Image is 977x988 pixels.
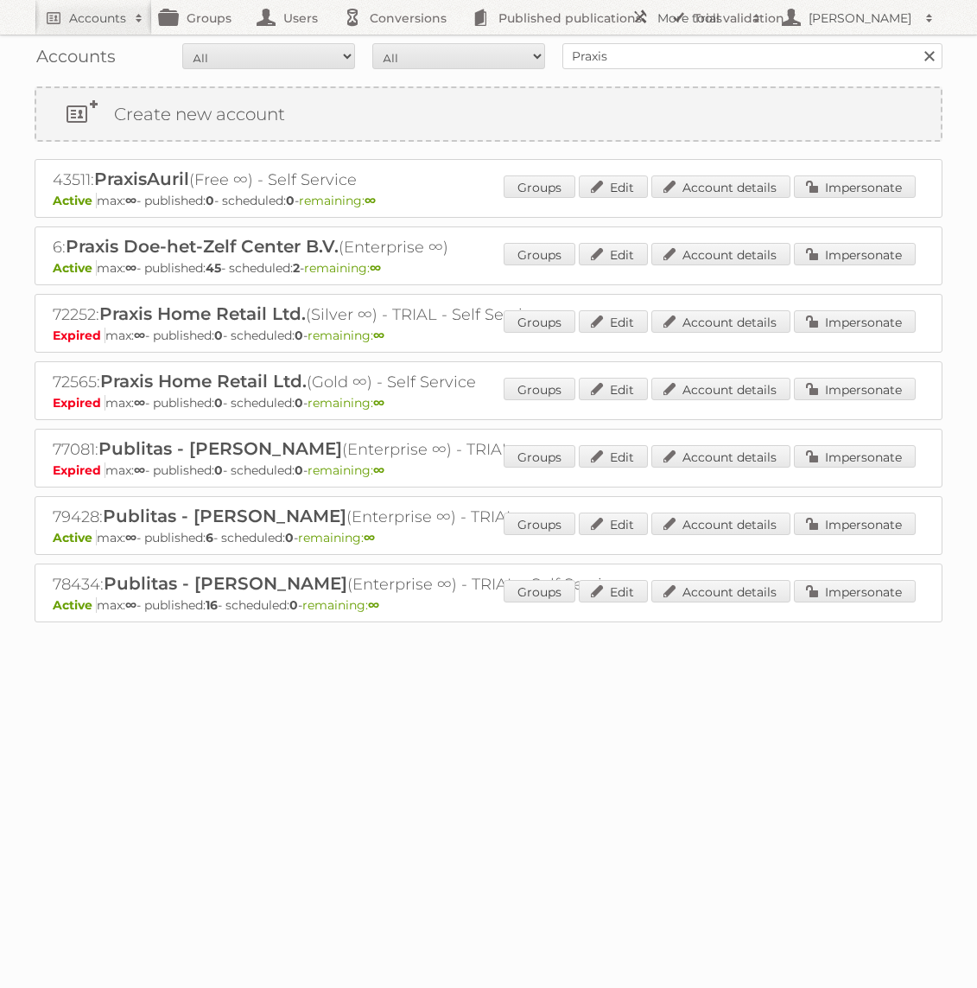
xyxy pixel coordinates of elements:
strong: ∞ [373,462,384,478]
a: Account details [651,243,790,265]
strong: 0 [286,193,295,208]
a: Groups [504,445,575,468]
h2: More tools [657,10,744,27]
p: max: - published: - scheduled: - [53,260,924,276]
strong: 0 [295,328,303,343]
strong: 2 [293,260,300,276]
a: Edit [579,175,648,198]
strong: 0 [295,462,303,478]
h2: Accounts [69,10,126,27]
h2: 72565: (Gold ∞) - Self Service [53,371,657,393]
strong: ∞ [125,530,136,545]
strong: 6 [206,530,213,545]
p: max: - published: - scheduled: - [53,328,924,343]
a: Impersonate [794,445,916,468]
a: Impersonate [794,580,916,602]
span: remaining: [308,328,384,343]
a: Groups [504,580,575,602]
span: Active [53,597,97,613]
a: Create new account [36,88,941,140]
strong: 0 [206,193,214,208]
a: Edit [579,243,648,265]
h2: 77081: (Enterprise ∞) - TRIAL [53,438,657,461]
strong: 16 [206,597,218,613]
span: Publitas - [PERSON_NAME] [98,438,342,459]
a: Account details [651,310,790,333]
a: Edit [579,310,648,333]
a: Account details [651,445,790,468]
strong: 0 [214,395,223,411]
span: remaining: [298,530,375,545]
strong: 0 [214,328,223,343]
span: PraxisAuril [94,169,189,189]
a: Account details [651,175,790,198]
strong: 45 [206,260,221,276]
p: max: - published: - scheduled: - [53,530,924,545]
a: Groups [504,310,575,333]
a: Edit [579,445,648,468]
a: Edit [579,378,648,400]
strong: ∞ [125,193,136,208]
strong: ∞ [373,395,384,411]
span: remaining: [304,260,381,276]
span: remaining: [308,395,384,411]
strong: 0 [214,462,223,478]
span: Praxis Home Retail Ltd. [100,371,307,392]
strong: ∞ [134,395,145,411]
strong: ∞ [368,597,379,613]
span: Praxis Home Retail Ltd. [99,303,306,324]
a: Impersonate [794,175,916,198]
h2: 6: (Enterprise ∞) [53,236,657,258]
a: Impersonate [794,243,916,265]
h2: [PERSON_NAME] [804,10,917,27]
span: Praxis Doe-het-Zelf Center B.V. [66,236,339,257]
span: Expired [53,462,105,478]
h2: 72252: (Silver ∞) - TRIAL - Self Service [53,303,657,326]
strong: 0 [285,530,294,545]
span: remaining: [308,462,384,478]
a: Edit [579,580,648,602]
a: Edit [579,513,648,535]
span: Publitas - [PERSON_NAME] [104,573,347,594]
h2: 78434: (Enterprise ∞) - TRIAL - Self Service [53,573,657,596]
span: Active [53,193,97,208]
strong: ∞ [134,328,145,343]
a: Account details [651,580,790,602]
h2: 79428: (Enterprise ∞) - TRIAL [53,506,657,528]
span: Active [53,530,97,545]
strong: 0 [295,395,303,411]
p: max: - published: - scheduled: - [53,462,924,478]
a: Impersonate [794,310,916,333]
strong: ∞ [125,260,136,276]
a: Groups [504,243,575,265]
strong: ∞ [134,462,145,478]
p: max: - published: - scheduled: - [53,395,924,411]
a: Groups [504,378,575,400]
span: Expired [53,328,105,343]
a: Impersonate [794,513,916,535]
span: Publitas - [PERSON_NAME] [103,506,346,526]
p: max: - published: - scheduled: - [53,193,924,208]
strong: ∞ [373,328,384,343]
span: Expired [53,395,105,411]
a: Groups [504,513,575,535]
span: remaining: [302,597,379,613]
a: Account details [651,378,790,400]
a: Account details [651,513,790,535]
strong: ∞ [365,193,376,208]
span: Active [53,260,97,276]
p: max: - published: - scheduled: - [53,597,924,613]
h2: 43511: (Free ∞) - Self Service [53,169,657,191]
strong: 0 [289,597,298,613]
a: Impersonate [794,378,916,400]
strong: ∞ [364,530,375,545]
strong: ∞ [370,260,381,276]
span: remaining: [299,193,376,208]
a: Groups [504,175,575,198]
strong: ∞ [125,597,136,613]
